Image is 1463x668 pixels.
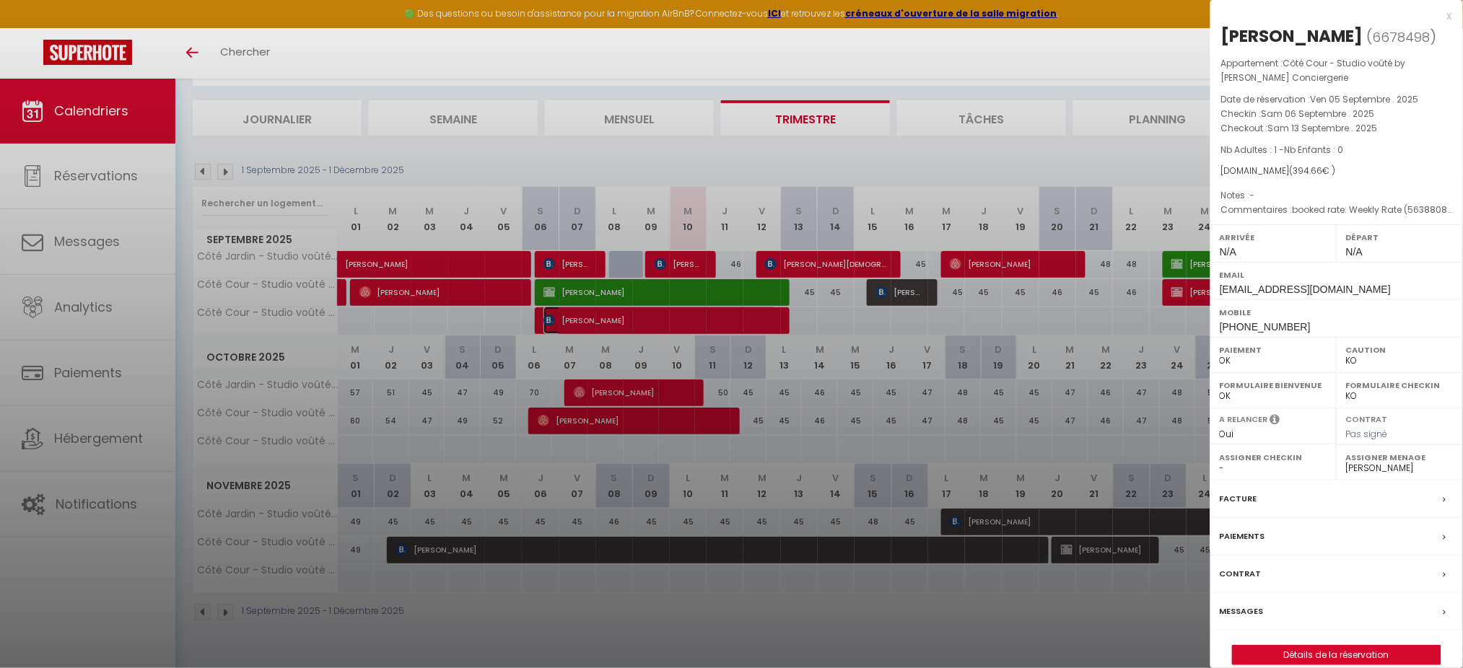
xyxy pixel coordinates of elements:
[1220,305,1454,320] label: Mobile
[1293,203,1457,216] span: booked rate: Weekly Rate (56388086)
[1220,604,1264,619] label: Messages
[1346,413,1388,423] label: Contrat
[1232,645,1441,665] button: Détails de la réservation
[1220,491,1257,506] label: Facture
[1373,28,1431,46] span: 6678498
[1220,246,1236,258] span: N/A
[12,6,55,49] button: Ouvrir le widget de chat LiveChat
[1233,646,1441,664] a: Détails de la réservation
[1285,144,1344,156] span: Nb Enfants : 0
[1221,56,1452,85] p: Appartement :
[1220,566,1262,581] label: Contrat
[1220,321,1311,333] span: [PHONE_NUMBER]
[1221,144,1344,156] span: Nb Adultes : 1 -
[1346,450,1454,465] label: Assigner Menage
[1220,284,1391,295] span: [EMAIL_ADDRESS][DOMAIN_NAME]
[1221,203,1452,217] p: Commentaires :
[1220,450,1327,465] label: Assigner Checkin
[1220,343,1327,357] label: Paiement
[1221,25,1363,48] div: [PERSON_NAME]
[1221,188,1452,203] p: Notes :
[1221,107,1452,121] p: Checkin :
[1220,378,1327,392] label: Formulaire Bienvenue
[1367,27,1437,47] span: ( )
[1293,164,1323,177] span: 394.66
[1346,378,1454,392] label: Formulaire Checkin
[1220,230,1327,245] label: Arrivée
[1220,268,1454,282] label: Email
[1221,92,1452,107] p: Date de réservation :
[1346,428,1388,440] span: Pas signé
[1346,343,1454,357] label: Caution
[1311,93,1419,105] span: Ven 05 Septembre . 2025
[1210,7,1452,25] div: x
[1221,57,1406,84] span: Côté Cour - Studio voûté by [PERSON_NAME] Conciergerie
[1346,246,1363,258] span: N/A
[1220,529,1265,544] label: Paiements
[1290,164,1336,177] span: ( € )
[1221,164,1452,178] div: [DOMAIN_NAME]
[1402,603,1452,657] iframe: Chat
[1346,230,1454,245] label: Départ
[1270,413,1280,429] i: Sélectionner OUI si vous souhaiter envoyer les séquences de messages post-checkout
[1268,122,1378,134] span: Sam 13 Septembre . 2025
[1220,413,1268,426] label: A relancer
[1262,107,1375,120] span: Sam 06 Septembre . 2025
[1221,121,1452,136] p: Checkout :
[1250,189,1255,201] span: -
